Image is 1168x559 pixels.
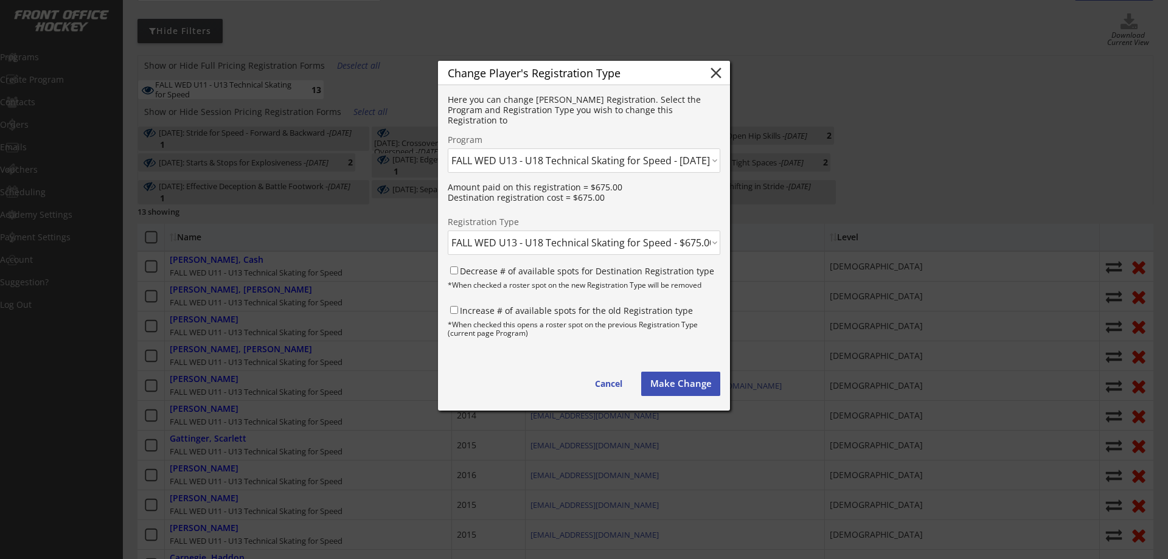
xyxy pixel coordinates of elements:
div: Here you can change [PERSON_NAME] Registration. Select the Program and Registration Type you wish... [448,95,720,126]
div: Change Player's Registration Type [448,68,695,78]
div: *When checked a roster spot on the new Registration Type will be removed [448,281,720,294]
div: Registration Type [448,218,594,228]
button: Make Change [641,372,720,396]
button: Cancel [583,372,634,396]
label: Increase # of available spots for the old Registration type [460,305,693,316]
div: Amount paid on this registration = $675.00 Destination registration cost = $675.00 [448,182,720,203]
label: Decrease # of available spots for Destination Registration type [460,265,714,277]
div: Program [448,136,630,146]
button: close [707,64,725,82]
div: *When checked this opens a roster spot on the previous Registration Type (current page Program) [448,321,720,338]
